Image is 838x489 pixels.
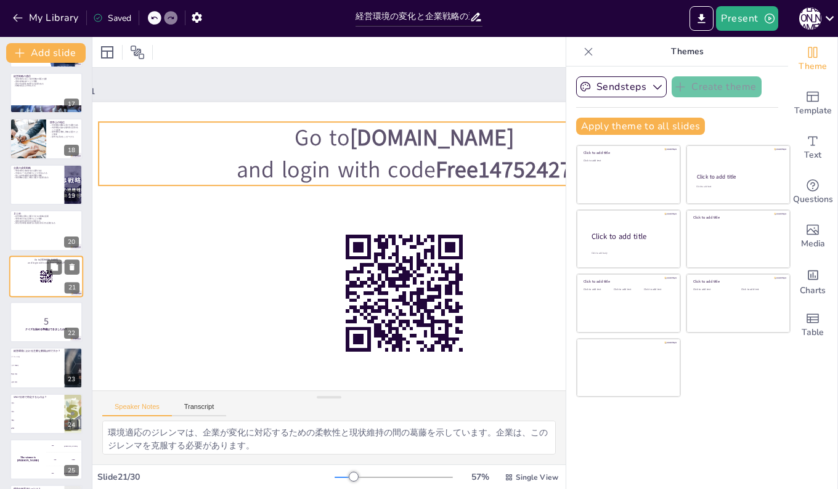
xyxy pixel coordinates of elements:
button: [PERSON_NAME] [799,6,821,31]
h4: The winner is [PERSON_NAME] [10,456,46,463]
p: 柔軟な戦略を持つことが重要 [14,80,79,83]
button: Create theme [672,76,762,97]
span: Single View [516,472,558,482]
button: My Library [9,8,84,28]
p: 環境の変化に敏感である必要がある [14,169,61,172]
div: Add ready made slides [788,81,837,126]
p: 経営環境における主要な要因は何ですか？ [14,350,61,354]
div: 23 [64,374,79,385]
button: Sendsteps [576,76,667,97]
p: 環境分析手法を活用することが重要 [14,218,79,220]
div: Click to add text [584,288,611,291]
div: 300 [46,467,83,480]
p: 経営戦略の適応 [14,75,79,78]
div: Click to add text [584,160,672,163]
div: 25 [10,439,83,480]
span: 脅威 [12,427,63,429]
div: 23 [10,347,83,388]
div: Add a table [788,303,837,347]
div: Click to add title [592,231,670,241]
span: 機会 [12,419,63,421]
div: Add charts and graphs [788,259,837,303]
p: 5 [14,315,79,328]
p: and login with code [13,261,79,265]
span: Questions [793,193,833,206]
p: 競争上の地位 [50,121,79,124]
div: 22 [64,328,79,339]
div: Slide 21 / 30 [97,471,335,483]
div: Jaap [71,459,75,461]
span: Table [802,326,824,339]
strong: [DOMAIN_NAME] [350,123,514,153]
span: Theme [799,60,827,73]
div: Click to add text [614,288,641,291]
div: Click to add title [584,150,672,155]
strong: [DOMAIN_NAME] [40,257,58,261]
div: [PERSON_NAME] [799,7,821,30]
div: 24 [64,419,79,430]
button: Delete Slide [65,259,79,274]
div: 19 [64,190,79,201]
p: 成長戦略を見直し環境に適応する必要がある [14,176,61,179]
div: 18 [64,145,79,156]
span: 強み [12,402,63,404]
p: まとめ [14,212,79,216]
div: Layout [97,42,117,62]
p: Go to [13,257,79,261]
div: Click to add body [592,251,669,254]
div: 21 [9,256,83,297]
div: Click to add text [696,185,778,188]
div: 24 [10,394,83,434]
p: SWOT分析で特定するものは？ [14,395,61,399]
p: 戦略の見直しが求められる [14,85,79,87]
div: Change the overall theme [788,37,837,81]
span: グローバル化 [12,356,63,358]
div: 100 [46,439,83,453]
span: Charts [800,284,826,297]
div: Add text boxes [788,126,837,170]
div: Saved [93,12,131,24]
div: Click to add text [741,288,780,291]
span: 技術革新 [12,373,63,375]
button: Present [716,6,778,31]
button: Apply theme to all slides [576,118,705,135]
p: 新たな市場の開拓や技術革新が重要 [14,174,61,177]
div: Click to add title [693,279,781,284]
p: 経営環境の変化に適応するための戦略が必要 [14,216,79,218]
div: 200 [46,453,83,466]
button: Duplicate Slide [47,259,62,274]
div: Add images, graphics, shapes or video [788,214,837,259]
div: 25 [64,465,79,476]
p: 環境の変化に応じた経営戦略の適応が必要 [14,78,79,81]
div: Click to add title [584,279,672,284]
span: Template [794,104,832,118]
button: Export to PowerPoint [690,6,714,31]
p: 変化する環境に敏感であり迅速に対応する必要がある [14,222,79,225]
div: https://cdn.sendsteps.com/images/logo/sendsteps_logo_white.pnghttps://cdn.sendsteps.com/images/lo... [10,164,83,205]
button: Add slide [6,43,86,63]
button: Transcript [172,403,227,416]
div: 17 [64,99,79,110]
strong: クイズを始める準備はできましたか？ [25,328,67,331]
div: 57 % [465,471,495,483]
p: 市場のニーズを把握することが求められる [14,172,61,174]
p: 柔軟な経営を実現する必要がある [14,220,79,222]
div: https://cdn.sendsteps.com/images/logo/sendsteps_logo_white.pnghttps://cdn.sendsteps.com/images/lo... [10,210,83,251]
div: Slide 21 [65,86,611,97]
p: Go to [99,122,710,153]
span: Text [804,148,821,162]
div: Click to add text [693,288,732,291]
div: Click to add title [697,173,779,180]
p: Themes [598,37,776,67]
span: Media [801,237,825,251]
button: Speaker Notes [102,403,172,416]
p: 競争力を高めることができる [50,135,79,137]
span: 弱み [12,410,63,412]
div: Click to add text [644,288,672,291]
p: 競争環境を理解し戦略を見直すことが重要 [50,131,79,135]
input: Insert title [356,8,470,26]
div: 20 [64,236,79,248]
div: Get real-time input from your audience [788,170,837,214]
div: 21 [65,282,79,293]
p: and login with code [99,154,710,185]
